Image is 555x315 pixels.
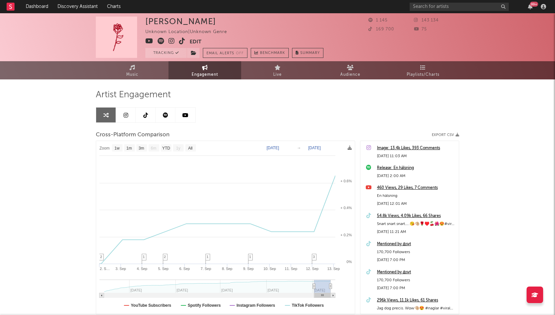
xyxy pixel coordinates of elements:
text: 0% [347,260,352,264]
text: 10. Sep [263,267,276,271]
button: Edit [190,38,202,46]
text: TikTok Followers [292,303,324,308]
a: Mentioned by @svt [377,240,456,248]
text: YTD [162,146,170,151]
span: Artist Engagement [96,91,171,99]
span: Audience [340,71,360,79]
div: Snart snart snart…..😘🤏🏼🌹♥️🍒🌺😍#viral #fördig #musik #foryou [377,220,456,228]
a: 460 Views, 29 Likes, 7 Comments [377,184,456,192]
div: [DATE] 11:03 AM [377,152,456,160]
text: + 0.2% [340,233,352,237]
text: YouTube Subscribers [131,303,171,308]
text: [DATE] [267,146,279,150]
span: Benchmark [260,49,285,57]
text: 3m [139,146,144,151]
a: Live [241,61,314,79]
span: Cross-Platform Comparison [96,131,169,139]
span: Playlists/Charts [407,71,439,79]
text: 5. Sep [158,267,168,271]
text: All [188,146,192,151]
a: Engagement [168,61,241,79]
text: 6m [151,146,157,151]
a: Playlists/Charts [387,61,459,79]
div: [DATE] 11:21 AM [377,228,456,236]
a: Music [96,61,168,79]
text: 12. Sep [306,267,318,271]
text: Zoom [99,146,110,151]
text: + 0.6% [340,179,352,183]
span: 1 [206,255,208,259]
text: Instagram Followers [237,303,275,308]
text: 13. Sep [327,267,340,271]
span: 2 [164,255,166,259]
text: 7. Sep [201,267,211,271]
a: Image: 13.4k Likes, 393 Comments [377,144,456,152]
button: 99+ [528,4,533,9]
text: 1w [115,146,120,151]
text: Spotify Followers [188,303,221,308]
div: Jag dog precis. Wow🤏🏼😍 #naglar #viral #fördig #musik #foryou [377,304,456,312]
div: [DATE] 7:00 PM [377,256,456,264]
span: 1 [249,255,251,259]
div: 170,700 Followers [377,276,456,284]
button: Export CSV [432,133,459,137]
em: Off [236,52,244,55]
span: 1 [143,255,145,259]
a: Mentioned by @svt [377,268,456,276]
text: 1y [176,146,180,151]
div: [PERSON_NAME] [145,17,216,26]
div: En hälsning [377,192,456,200]
input: Search for artists [410,3,509,11]
a: Benchmark [251,48,289,58]
div: [DATE] 2:00 AM [377,172,456,180]
a: 296k Views, 11.1k Likes, 61 Shares [377,296,456,304]
span: 75 [414,27,427,31]
text: [DATE] [308,146,321,150]
div: 99 + [530,2,538,7]
div: [DATE] 7:00 PM [377,284,456,292]
span: 143 134 [414,18,439,22]
text: 1m [127,146,132,151]
text: 11. Sep [285,267,297,271]
span: 1 145 [368,18,388,22]
span: Music [126,71,138,79]
text: 8. Sep [222,267,233,271]
a: Audience [314,61,387,79]
text: 9. Sep [243,267,254,271]
a: Release: En hälsning [377,164,456,172]
text: → [297,146,301,150]
span: 169 700 [368,27,394,31]
text: 4. Sep [137,267,147,271]
span: 3 [313,255,315,259]
span: Engagement [192,71,218,79]
div: 170,700 Followers [377,248,456,256]
button: Email AlertsOff [203,48,247,58]
text: 3. Sep [116,267,126,271]
span: Summary [300,51,320,55]
button: Summary [292,48,323,58]
span: 2 [100,255,102,259]
text: 6. Sep [179,267,190,271]
text: 2. S… [100,267,110,271]
span: Live [273,71,282,79]
div: [DATE] 12:01 AM [377,200,456,208]
text: + 0.4% [340,206,352,210]
a: 54.8k Views, 4.09k Likes, 66 Shares [377,212,456,220]
button: Tracking [145,48,187,58]
div: Unknown Location | Unknown Genre [145,28,235,36]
